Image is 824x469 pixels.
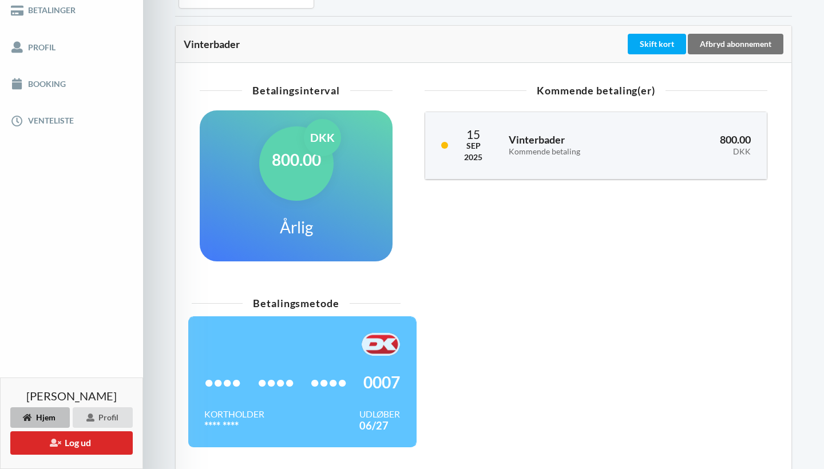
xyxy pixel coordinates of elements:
div: Sep [464,140,482,152]
div: Kommende betaling(er) [425,85,767,96]
span: [PERSON_NAME] [26,390,117,402]
span: 0007 [363,376,400,388]
div: Udløber [359,408,400,420]
div: Afbryd abonnement [688,34,783,54]
div: Betalingsmetode [192,298,401,308]
div: Kommende betaling [509,147,642,157]
img: F+AAQC4Rur0ZFP9BwAAAABJRU5ErkJggg== [362,333,400,356]
div: Vinterbader [184,38,625,50]
h1: Årlig [280,217,313,237]
h3: 800.00 [658,133,751,156]
span: •••• [310,376,347,388]
h3: Vinterbader [509,133,642,156]
div: 06/27 [359,420,400,431]
div: 2025 [464,152,482,163]
button: Log ud [10,431,133,455]
div: Kortholder [204,408,264,420]
div: DKK [304,119,341,156]
div: 15 [464,128,482,140]
span: •••• [204,376,241,388]
div: Hjem [10,407,70,428]
h1: 800.00 [272,149,321,170]
div: Betalingsinterval [200,85,393,96]
div: DKK [658,147,751,157]
div: Skift kort [628,34,686,54]
span: •••• [257,376,294,388]
div: Profil [73,407,133,428]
